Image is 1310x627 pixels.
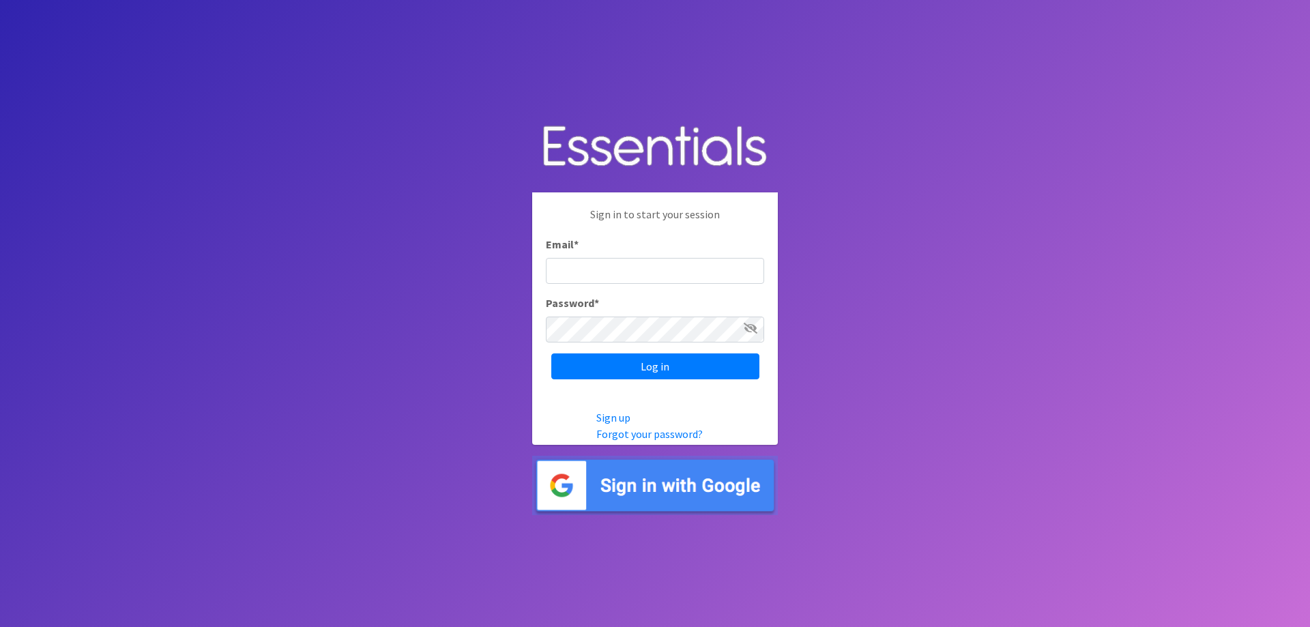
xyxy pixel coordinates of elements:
[594,296,599,310] abbr: required
[574,237,579,251] abbr: required
[596,427,703,441] a: Forgot your password?
[596,411,630,424] a: Sign up
[546,236,579,252] label: Email
[546,295,599,311] label: Password
[532,112,778,182] img: Human Essentials
[532,456,778,515] img: Sign in with Google
[551,353,759,379] input: Log in
[546,206,764,236] p: Sign in to start your session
